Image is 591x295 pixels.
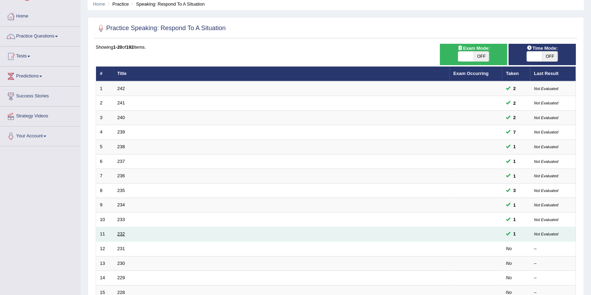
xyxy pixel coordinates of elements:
small: Not Evaluated [534,159,558,164]
a: 234 [117,202,125,207]
td: 8 [96,183,114,198]
span: OFF [542,52,558,61]
a: Success Stories [0,87,80,104]
small: Not Evaluated [534,87,558,91]
span: You can still take this question [511,201,519,209]
a: 231 [117,246,125,251]
a: 236 [117,173,125,178]
td: 6 [96,154,114,169]
span: Time Mode: [524,44,561,52]
small: Not Evaluated [534,130,558,134]
td: 1 [96,81,114,96]
small: Not Evaluated [534,145,558,149]
th: Taken [502,67,530,81]
td: 2 [96,96,114,111]
span: You can still take this question [511,143,519,150]
a: Strategy Videos [0,107,80,124]
a: 242 [117,86,125,91]
a: 235 [117,188,125,193]
div: – [534,260,572,267]
a: 229 [117,275,125,280]
th: Last Result [530,67,576,81]
td: 13 [96,256,114,271]
td: 11 [96,227,114,242]
a: 240 [117,115,125,120]
td: 9 [96,198,114,213]
a: 239 [117,129,125,135]
small: Not Evaluated [534,101,558,105]
a: 232 [117,231,125,236]
a: 241 [117,100,125,105]
div: Showing of items. [96,44,576,50]
span: You can still take this question [511,216,519,223]
em: No [506,290,512,295]
a: Home [93,1,105,7]
td: 4 [96,125,114,140]
td: 5 [96,140,114,155]
a: Home [0,7,80,24]
b: 192 [126,44,134,50]
em: No [506,261,512,266]
a: Exam Occurring [454,71,489,76]
span: You can still take this question [511,172,519,180]
li: Speaking: Respond To A Situation [130,1,205,7]
td: 3 [96,110,114,125]
a: 237 [117,159,125,164]
span: You can still take this question [511,187,519,194]
span: You can still take this question [511,158,519,165]
a: 238 [117,144,125,149]
a: Tests [0,47,80,64]
h2: Practice Speaking: Respond To A Situation [96,23,226,34]
div: – [534,246,572,252]
td: 14 [96,271,114,286]
small: Not Evaluated [534,232,558,236]
a: Your Account [0,126,80,144]
a: Predictions [0,67,80,84]
em: No [506,275,512,280]
th: # [96,67,114,81]
small: Not Evaluated [534,203,558,207]
small: Not Evaluated [534,116,558,120]
li: Practice [106,1,129,7]
a: 230 [117,261,125,266]
td: 7 [96,169,114,184]
span: Exam Mode: [455,44,492,52]
th: Title [114,67,450,81]
div: – [534,275,572,281]
a: 233 [117,217,125,222]
small: Not Evaluated [534,174,558,178]
div: Show exams occurring in exams [440,44,507,65]
td: 10 [96,212,114,227]
span: OFF [474,52,489,61]
span: You can still take this question [511,231,519,238]
a: 228 [117,290,125,295]
span: You can still take this question [511,85,519,92]
span: You can still take this question [511,114,519,121]
td: 12 [96,241,114,256]
small: Not Evaluated [534,188,558,193]
b: 1-20 [113,44,122,50]
span: You can still take this question [511,129,519,136]
span: You can still take this question [511,100,519,107]
a: Practice Questions [0,27,80,44]
em: No [506,246,512,251]
small: Not Evaluated [534,218,558,222]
